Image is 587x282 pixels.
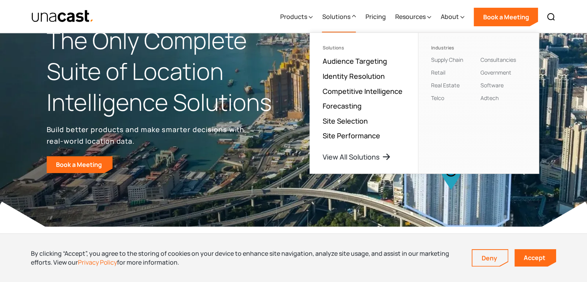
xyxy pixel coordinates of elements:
[322,1,356,33] div: Solutions
[322,101,361,110] a: Forecasting
[31,10,94,23] img: Unacast text logo
[440,1,464,33] div: About
[280,12,307,21] div: Products
[31,249,460,267] div: By clicking “Accept”, you agree to the storing of cookies on your device to enhance site navigati...
[78,258,117,267] a: Privacy Policy
[431,82,459,89] a: Real Estate
[431,69,445,76] a: Retail
[322,116,367,126] a: Site Selection
[322,87,402,96] a: Competitive Intelligence
[322,12,350,21] div: Solutions
[365,1,386,33] a: Pricing
[440,12,458,21] div: About
[322,56,387,66] a: Audience Targeting
[322,152,391,161] a: View All Solutions
[431,45,477,51] div: Industries
[546,12,556,22] img: Search icon
[31,10,94,23] a: home
[322,71,384,81] a: Identity Resolution
[395,12,425,21] div: Resources
[431,56,463,63] a: Supply Chain
[431,94,444,102] a: Telco
[47,124,247,147] p: Build better products and make smarter decisions with real-world location data.
[47,156,113,173] a: Book a Meeting
[322,45,406,51] div: Solutions
[322,131,380,140] a: Site Performance
[480,69,511,76] a: Government
[472,250,508,266] a: Deny
[47,25,294,117] h1: The Only Complete Suite of Location Intelligence Solutions
[480,56,516,63] a: Consultancies
[395,1,431,33] div: Resources
[474,8,538,26] a: Book a Meeting
[514,249,556,267] a: Accept
[480,82,503,89] a: Software
[310,32,539,174] nav: Solutions
[480,94,498,102] a: Adtech
[280,1,313,33] div: Products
